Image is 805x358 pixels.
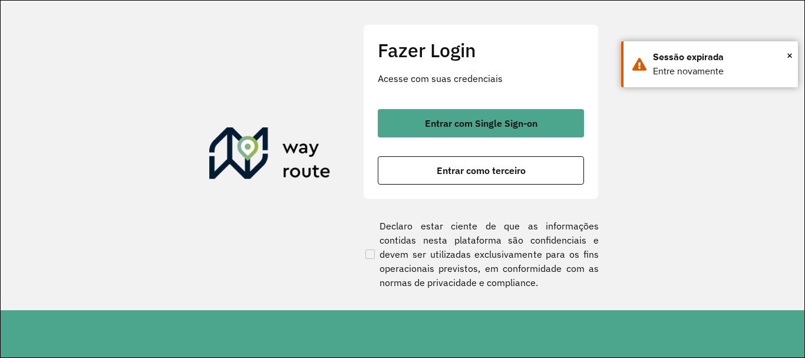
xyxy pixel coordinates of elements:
div: Sessão expirada [653,50,789,64]
label: Declaro estar ciente de que as informações contidas nesta plataforma são confidenciais e devem se... [363,219,599,290]
div: Entre novamente [653,64,789,78]
span: Entrar como terceiro [437,166,526,175]
h2: Fazer Login [378,39,584,61]
img: Roteirizador AmbevTech [209,127,331,184]
p: Acesse com suas credenciais [378,71,584,86]
span: Entrar com Single Sign-on [425,119,537,128]
button: button [378,156,584,185]
button: button [378,109,584,137]
button: Close [787,47,793,64]
span: × [787,47,793,64]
